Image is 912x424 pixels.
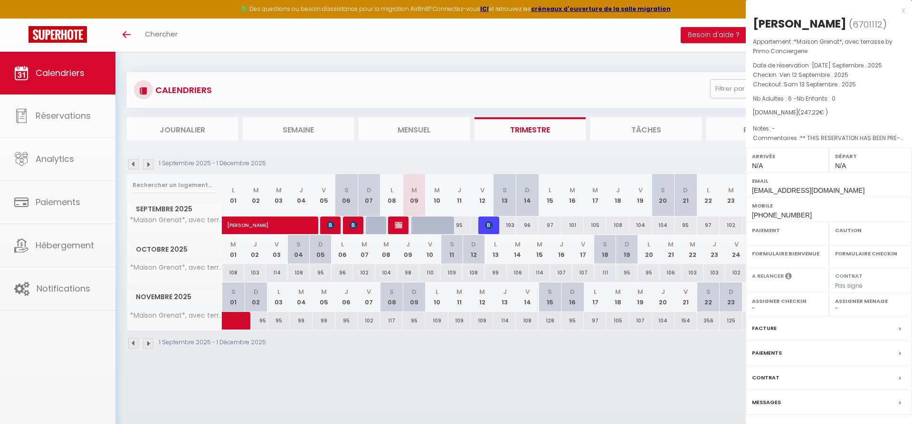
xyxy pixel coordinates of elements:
label: Contrat [835,272,863,278]
span: [PHONE_NUMBER] [752,211,812,219]
label: Formulaire Checkin [835,249,906,258]
label: Contrat [752,373,779,383]
label: Paiements [752,348,782,358]
i: Sélectionner OUI si vous souhaiter envoyer les séquences de messages post-checkout [785,272,792,283]
label: Email [752,176,906,186]
span: ( € ) [798,108,828,116]
button: Ouvrir le widget de chat LiveChat [8,4,36,32]
label: Formulaire Bienvenue [752,249,823,258]
label: A relancer [752,272,784,280]
span: [DATE] Septembre . 2025 [812,61,882,69]
span: ( ) [849,18,887,31]
label: Assigner Checkin [752,296,823,306]
span: [EMAIL_ADDRESS][DOMAIN_NAME] [752,187,864,194]
span: 247.22 [800,108,819,116]
p: Date de réservation : [753,61,905,70]
p: Appartement : [753,37,905,56]
p: Commentaires : [753,133,905,143]
p: Checkin : [753,70,905,80]
span: *Maison Grenat*, avec terrasse by Primo Conciergerie [753,38,893,55]
label: Caution [835,226,906,235]
p: Notes : [753,124,905,133]
label: Arrivée [752,151,823,161]
label: Facture [752,323,777,333]
span: N/A [752,162,763,170]
div: x [746,5,905,16]
label: Départ [835,151,906,161]
span: - [772,124,775,132]
span: 6701112 [853,19,883,30]
span: Ven 12 Septembre . 2025 [779,71,848,79]
span: Nb Adultes : 6 - [753,94,836,103]
span: Pas signé [835,282,863,290]
span: N/A [835,162,846,170]
label: Assigner Menage [835,296,906,306]
span: Nb Enfants : 0 [797,94,836,103]
div: [DOMAIN_NAME] [753,108,905,117]
span: Sam 13 Septembre . 2025 [784,80,856,88]
label: Messages [752,397,781,407]
label: Mobile [752,201,906,210]
div: [PERSON_NAME] [753,16,846,31]
p: Checkout : [753,80,905,89]
label: Paiement [752,226,823,235]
